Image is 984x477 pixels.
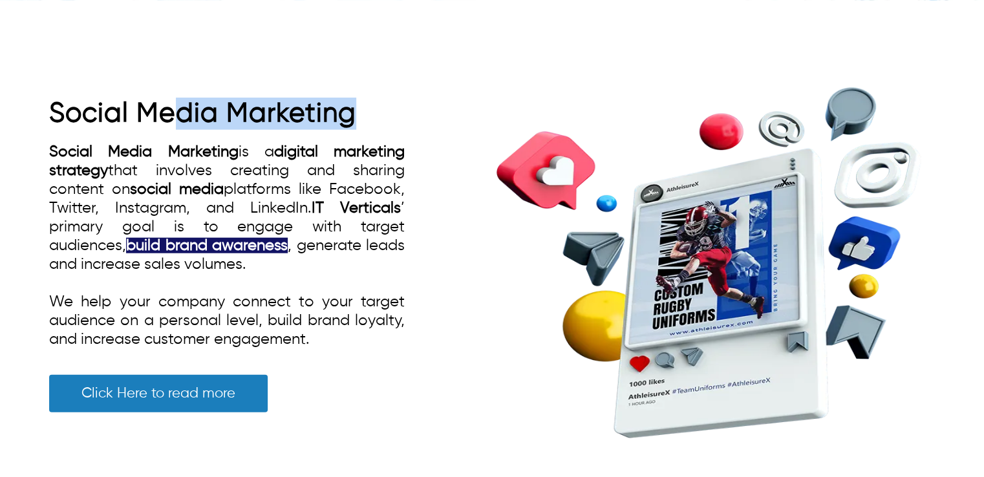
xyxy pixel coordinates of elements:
[312,200,401,216] a: IT Verticals
[49,375,268,412] a: Click Here to read more
[126,238,288,253] strong: build brand awareness
[49,144,405,347] span: is a that involves creating and sharing content on platforms like Facebook, Twitter, Instagram, a...
[49,144,238,160] a: Social Media Marketing
[49,100,356,127] a: Social Media Marketing
[130,182,224,197] a: social media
